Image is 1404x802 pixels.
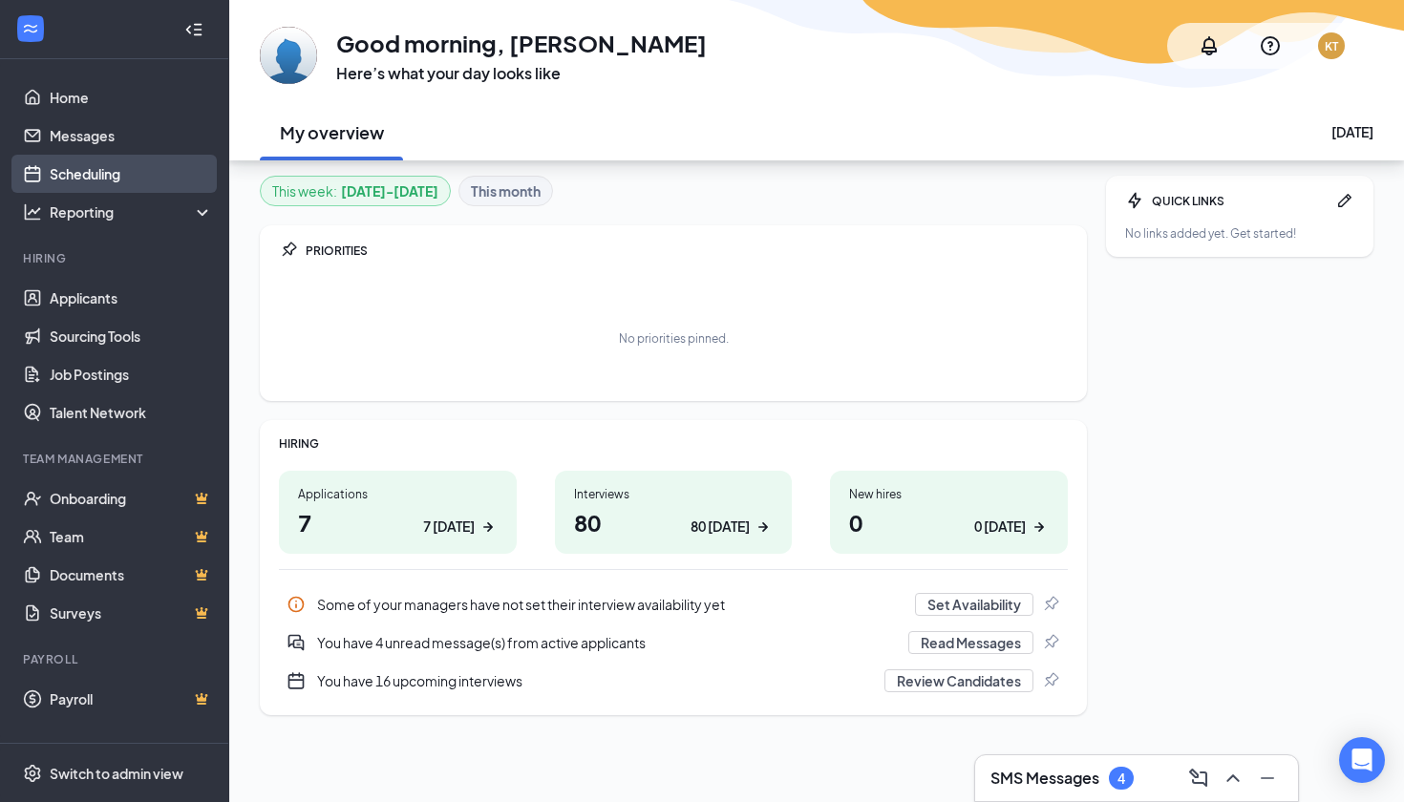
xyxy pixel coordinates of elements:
div: No priorities pinned. [619,330,729,347]
svg: Pin [1041,595,1060,614]
div: No links added yet. Get started! [1125,225,1354,242]
a: DocumentsCrown [50,556,213,594]
button: ComposeMessage [1183,763,1214,793]
svg: Pin [279,241,298,260]
div: Open Intercom Messenger [1339,737,1385,783]
svg: DoubleChatActive [287,633,306,652]
div: KT [1325,38,1338,54]
a: InfoSome of your managers have not set their interview availability yetSet AvailabilityPin [279,585,1068,623]
a: DoubleChatActiveYou have 4 unread message(s) from active applicantsRead MessagesPin [279,623,1068,662]
a: OnboardingCrown [50,479,213,517]
div: Hiring [23,250,209,266]
h1: 7 [298,506,498,538]
button: ChevronUp [1218,763,1248,793]
svg: Bolt [1125,191,1144,210]
h3: Here’s what your day looks like [336,63,707,84]
a: Interviews8080 [DATE]ArrowRight [555,471,793,554]
div: 4 [1117,770,1125,787]
a: SurveysCrown [50,594,213,632]
div: You have 4 unread message(s) from active applicants [317,633,897,652]
div: PRIORITIES [306,243,1068,259]
div: [DATE] [1331,122,1373,141]
svg: Info [287,595,306,614]
div: Team Management [23,451,209,467]
svg: Pin [1041,633,1060,652]
button: Minimize [1252,763,1283,793]
h1: 0 [849,506,1049,538]
h3: SMS Messages [990,768,1099,789]
a: Home [50,78,213,116]
div: HIRING [279,435,1068,452]
a: New hires00 [DATE]ArrowRight [830,471,1068,554]
div: Interviews [574,486,774,502]
svg: Minimize [1256,767,1279,790]
svg: Pen [1335,191,1354,210]
svg: Analysis [23,202,42,222]
svg: WorkstreamLogo [21,19,40,38]
a: Applicants [50,279,213,317]
svg: Settings [23,764,42,783]
div: Some of your managers have not set their interview availability yet [317,595,904,614]
div: You have 4 unread message(s) from active applicants [279,623,1068,662]
div: Applications [298,486,498,502]
svg: Pin [1041,671,1060,690]
button: Set Availability [915,593,1033,616]
h1: Good morning, [PERSON_NAME] [336,27,707,59]
img: Kelsey Tucker [260,27,317,84]
a: TeamCrown [50,517,213,556]
svg: ArrowRight [479,517,498,537]
button: Review Candidates [884,669,1033,692]
svg: CalendarNew [287,671,306,690]
div: You have 16 upcoming interviews [317,671,873,690]
div: 80 [DATE] [691,517,750,537]
div: You have 16 upcoming interviews [279,662,1068,700]
svg: Notifications [1198,34,1221,57]
svg: QuestionInfo [1259,34,1282,57]
a: Messages [50,116,213,155]
div: Payroll [23,651,209,667]
a: Sourcing Tools [50,317,213,355]
a: CalendarNewYou have 16 upcoming interviewsReview CandidatesPin [279,662,1068,700]
button: Read Messages [908,631,1033,654]
div: Reporting [50,202,214,222]
div: 7 [DATE] [423,517,475,537]
div: This week : [272,180,438,201]
svg: ChevronUp [1222,767,1244,790]
div: New hires [849,486,1049,502]
div: 0 [DATE] [974,517,1026,537]
svg: ArrowRight [1030,517,1049,537]
div: Some of your managers have not set their interview availability yet [279,585,1068,623]
svg: ComposeMessage [1187,767,1210,790]
svg: ArrowRight [754,517,773,537]
a: Job Postings [50,355,213,393]
b: This month [471,180,541,201]
div: Switch to admin view [50,764,183,783]
div: QUICK LINKS [1152,193,1328,209]
h1: 80 [574,506,774,538]
a: Talent Network [50,393,213,432]
svg: Collapse [184,20,203,39]
a: PayrollCrown [50,680,213,718]
a: Scheduling [50,155,213,193]
a: Applications77 [DATE]ArrowRight [279,471,517,554]
h2: My overview [280,120,384,144]
b: [DATE] - [DATE] [341,180,438,201]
